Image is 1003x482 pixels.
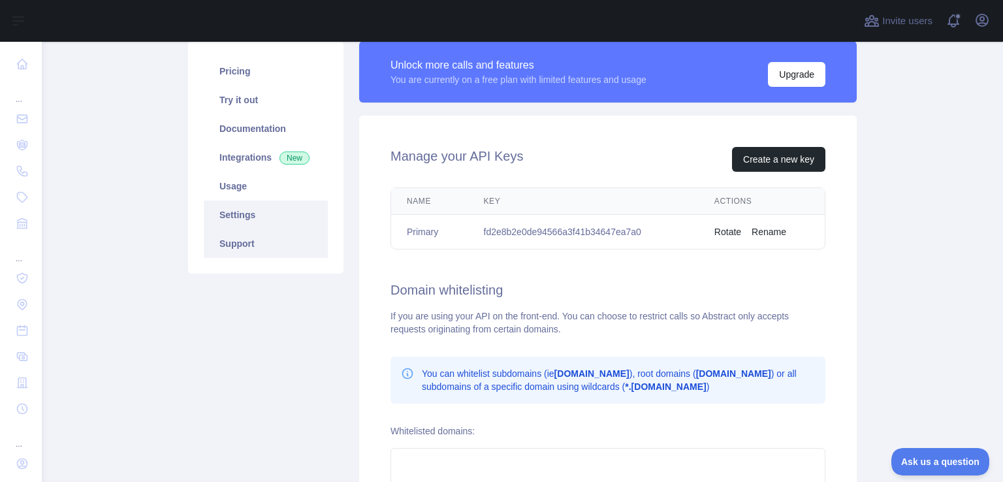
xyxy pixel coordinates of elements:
[714,225,741,238] button: Rotate
[10,238,31,264] div: ...
[390,426,475,436] label: Whitelisted domains:
[279,152,310,165] span: New
[10,78,31,104] div: ...
[391,215,468,249] td: Primary
[390,147,523,172] h2: Manage your API Keys
[768,62,825,87] button: Upgrade
[891,448,990,475] iframe: Toggle Customer Support
[752,225,786,238] button: Rename
[390,57,646,73] div: Unlock more calls and features
[696,368,771,379] b: [DOMAIN_NAME]
[625,381,706,392] b: *.[DOMAIN_NAME]
[554,368,629,379] b: [DOMAIN_NAME]
[390,310,825,336] div: If you are using your API on the front-end. You can choose to restrict calls so Abstract only acc...
[204,172,328,201] a: Usage
[391,188,468,215] th: Name
[204,57,328,86] a: Pricing
[390,73,646,86] div: You are currently on a free plan with limited features and usage
[468,215,699,249] td: fd2e8b2e0de94566a3f41b34647ea7a0
[390,281,825,299] h2: Domain whitelisting
[422,367,815,393] p: You can whitelist subdomains (ie ), root domains ( ) or all subdomains of a specific domain using...
[699,188,825,215] th: Actions
[861,10,935,31] button: Invite users
[204,143,328,172] a: Integrations New
[882,14,932,29] span: Invite users
[204,114,328,143] a: Documentation
[732,147,825,172] button: Create a new key
[468,188,699,215] th: Key
[204,86,328,114] a: Try it out
[204,229,328,258] a: Support
[204,201,328,229] a: Settings
[10,423,31,449] div: ...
